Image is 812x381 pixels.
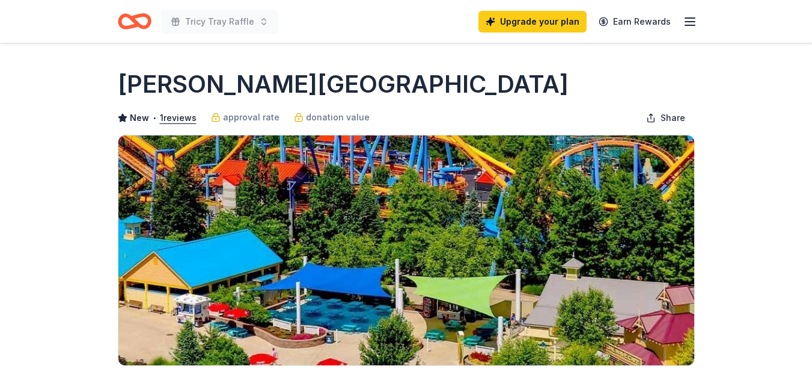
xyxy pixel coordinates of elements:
span: New [130,111,149,125]
span: Tricy Tray Raffle [185,14,254,29]
span: Share [661,111,685,125]
a: Upgrade your plan [478,11,587,33]
span: • [152,113,156,123]
a: Home [118,7,151,36]
button: Tricy Tray Raffle [161,10,278,34]
button: 1reviews [160,111,197,125]
img: Image for Dorney Park & Wildwater Kingdom [118,135,694,365]
span: approval rate [223,110,279,125]
h1: [PERSON_NAME][GEOGRAPHIC_DATA] [118,67,569,101]
a: approval rate [211,110,279,125]
span: donation value [306,110,370,125]
a: donation value [294,110,370,125]
a: Earn Rewards [591,11,678,33]
button: Share [636,106,695,130]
